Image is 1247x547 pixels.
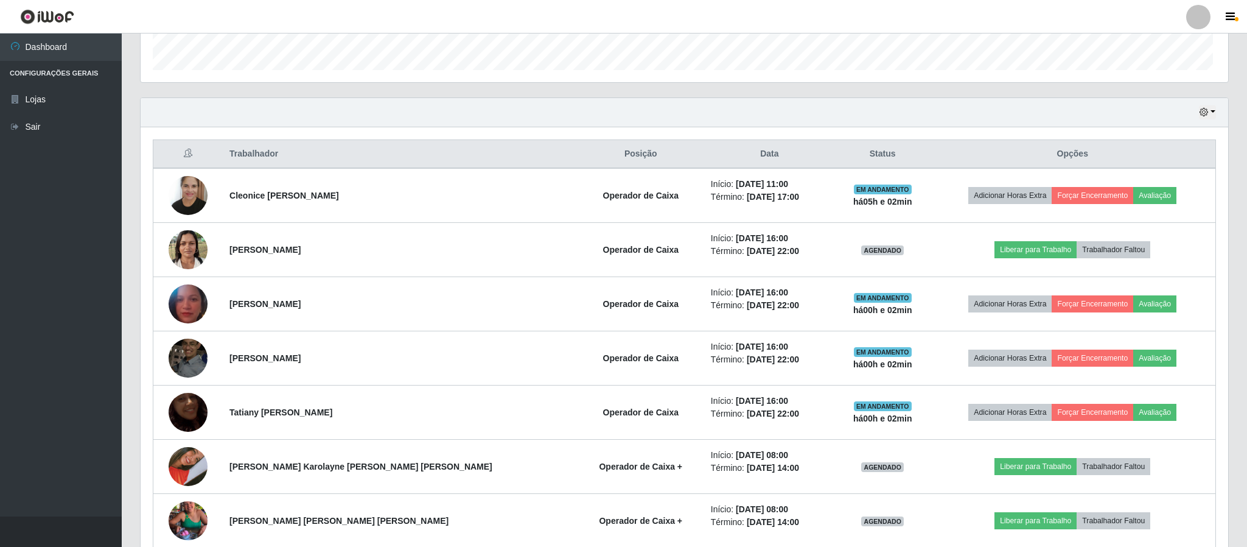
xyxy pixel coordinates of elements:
[603,191,679,200] strong: Operador de Caixa
[736,288,788,297] time: [DATE] 16:00
[711,408,828,420] li: Término:
[853,197,912,206] strong: há 05 h e 02 min
[853,414,912,423] strong: há 00 h e 02 min
[229,462,492,471] strong: [PERSON_NAME] Karolayne [PERSON_NAME] [PERSON_NAME]
[747,300,799,310] time: [DATE] 22:00
[169,432,208,501] img: 1732041144811.jpeg
[711,178,828,191] li: Início:
[736,233,788,243] time: [DATE] 16:00
[747,246,799,256] time: [DATE] 22:00
[229,353,301,363] strong: [PERSON_NAME]
[747,192,799,202] time: [DATE] 17:00
[1133,295,1176,312] button: Avaliação
[736,342,788,351] time: [DATE] 16:00
[711,353,828,366] li: Término:
[1133,187,1176,204] button: Avaliação
[994,458,1077,475] button: Liberar para Trabalho
[747,355,799,364] time: [DATE] 22:00
[599,462,682,471] strong: Operador de Caixa +
[1133,404,1176,421] button: Avaliação
[929,140,1215,169] th: Opções
[968,404,1052,421] button: Adicionar Horas Extra
[711,449,828,462] li: Início:
[603,299,679,309] strong: Operador de Caixa
[169,280,208,328] img: 1744290143147.jpeg
[711,245,828,258] li: Término:
[169,169,208,222] img: 1727450734629.jpeg
[603,245,679,255] strong: Operador de Caixa
[747,517,799,527] time: [DATE] 14:00
[711,286,828,299] li: Início:
[229,516,449,526] strong: [PERSON_NAME] [PERSON_NAME] [PERSON_NAME]
[704,140,836,169] th: Data
[968,295,1052,312] button: Adicionar Horas Extra
[229,245,301,255] strong: [PERSON_NAME]
[861,245,904,255] span: AGENDADO
[736,450,788,460] time: [DATE] 08:00
[711,341,828,353] li: Início:
[599,516,682,526] strong: Operador de Caixa +
[736,396,788,406] time: [DATE] 16:00
[736,179,788,189] time: [DATE] 11:00
[1052,295,1133,312] button: Forçar Encerramento
[968,187,1052,204] button: Adicionar Horas Extra
[578,140,704,169] th: Posição
[229,299,301,309] strong: [PERSON_NAME]
[861,517,904,526] span: AGENDADO
[994,512,1077,529] button: Liberar para Trabalho
[169,378,208,447] img: 1721152880470.jpeg
[711,516,828,529] li: Término:
[711,232,828,245] li: Início:
[1052,404,1133,421] button: Forçar Encerramento
[711,299,828,312] li: Término:
[169,224,208,275] img: 1720809249319.jpeg
[1077,512,1150,529] button: Trabalhador Faltou
[711,191,828,203] li: Término:
[854,185,912,194] span: EM ANDAMENTO
[968,350,1052,367] button: Adicionar Horas Extra
[603,408,679,417] strong: Operador de Caixa
[1077,241,1150,258] button: Trabalhador Faltou
[169,332,208,384] img: 1655477118165.jpeg
[747,409,799,418] time: [DATE] 22:00
[229,408,332,417] strong: Tatiany [PERSON_NAME]
[222,140,578,169] th: Trabalhador
[711,395,828,408] li: Início:
[1052,187,1133,204] button: Forçar Encerramento
[853,305,912,315] strong: há 00 h e 02 min
[747,463,799,473] time: [DATE] 14:00
[1052,350,1133,367] button: Forçar Encerramento
[603,353,679,363] strong: Operador de Caixa
[711,503,828,516] li: Início:
[20,9,74,24] img: CoreUI Logo
[853,359,912,369] strong: há 00 h e 02 min
[854,293,912,303] span: EM ANDAMENTO
[229,191,339,200] strong: Cleonice [PERSON_NAME]
[711,462,828,475] li: Término:
[1133,350,1176,367] button: Avaliação
[836,140,930,169] th: Status
[854,347,912,357] span: EM ANDAMENTO
[861,462,904,472] span: AGENDADO
[854,401,912,411] span: EM ANDAMENTO
[1077,458,1150,475] button: Trabalhador Faltou
[736,504,788,514] time: [DATE] 08:00
[994,241,1077,258] button: Liberar para Trabalho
